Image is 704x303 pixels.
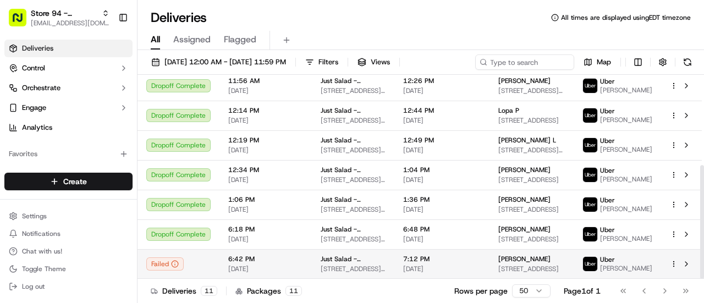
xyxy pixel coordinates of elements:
span: [DATE] [403,205,481,214]
button: Settings [4,208,133,224]
div: 11 [285,286,302,296]
span: 12:26 PM [403,76,481,85]
span: 1:06 PM [228,195,303,204]
a: Powered byPylon [78,221,133,230]
span: Filters [318,57,338,67]
span: [DATE] [403,146,481,155]
p: Welcome 👋 [11,44,200,62]
img: 1755196953914-cd9d9cba-b7f7-46ee-b6f5-75ff69acacf5 [23,105,43,125]
button: Refresh [680,54,695,70]
div: Deliveries [151,285,217,296]
span: [PERSON_NAME] [34,170,89,179]
span: 7:12 PM [403,255,481,263]
span: 6:48 PM [403,225,481,234]
span: Uber [600,136,615,145]
span: [STREET_ADDRESS][PERSON_NAME] [321,146,386,155]
span: [PERSON_NAME] [600,205,652,213]
div: Past conversations [11,143,74,152]
a: Deliveries [4,40,133,57]
span: 6:18 PM [228,225,303,234]
a: Analytics [4,119,133,136]
button: Toggle Theme [4,261,133,277]
div: We're available if you need us! [50,116,151,125]
span: [STREET_ADDRESS][PERSON_NAME] [321,265,386,273]
h1: Deliveries [151,9,207,26]
span: [STREET_ADDRESS][PERSON_NAME] [498,86,565,95]
img: 1736555255976-a54dd68f-1ca7-489b-9aae-adbdc363a1c4 [22,201,31,210]
button: Failed [146,257,184,271]
span: [PERSON_NAME] [600,86,652,95]
button: [EMAIL_ADDRESS][DOMAIN_NAME] [31,19,109,27]
span: [STREET_ADDRESS] [498,116,565,125]
span: Just Salad - [PERSON_NAME] [321,255,386,263]
span: Just Salad - [PERSON_NAME] [321,195,386,204]
img: uber-new-logo.jpeg [583,108,597,123]
span: [PERSON_NAME] [498,195,551,204]
div: Page 1 of 1 [564,285,601,296]
span: 1:04 PM [403,166,481,174]
span: [DATE] [228,235,303,244]
span: [PERSON_NAME] [498,166,551,174]
span: 12:49 PM [403,136,481,145]
span: [DATE] 12:00 AM - [DATE] 11:59 PM [164,57,286,67]
span: [STREET_ADDRESS][PERSON_NAME] [321,116,386,125]
span: Uber [600,196,615,205]
button: Filters [300,54,343,70]
div: 11 [201,286,217,296]
span: • [91,200,95,209]
img: uber-new-logo.jpeg [583,197,597,212]
span: Engage [22,103,46,113]
span: [STREET_ADDRESS][PERSON_NAME] [321,205,386,214]
span: [STREET_ADDRESS][PERSON_NAME] [321,175,386,184]
button: Store 94 - [PERSON_NAME] (Just Salad)[EMAIL_ADDRESS][DOMAIN_NAME] [4,4,114,31]
p: Rows per page [454,285,508,296]
span: Map [597,57,611,67]
span: [DATE] [403,86,481,95]
span: Deliveries [22,43,53,53]
span: 6:42 PM [228,255,303,263]
span: [DATE] [403,235,481,244]
img: uber-new-logo.jpeg [583,257,597,271]
span: • [91,170,95,179]
span: Uber [600,166,615,175]
div: Start new chat [50,105,180,116]
span: Just Salad - [PERSON_NAME] [321,136,386,145]
span: Just Salad - [PERSON_NAME] [321,76,386,85]
span: [DATE] [228,116,303,125]
button: Store 94 - [PERSON_NAME] (Just Salad) [31,8,97,19]
div: Favorites [4,145,133,163]
input: Type to search [475,54,574,70]
span: [DATE] [228,265,303,273]
span: All times are displayed using EDT timezone [561,13,691,22]
button: Control [4,59,133,77]
span: 12:34 PM [228,166,303,174]
span: Just Salad - [PERSON_NAME] [321,225,386,234]
span: Chat with us! [22,247,62,256]
button: Orchestrate [4,79,133,97]
img: uber-new-logo.jpeg [583,79,597,93]
div: Packages [235,285,302,296]
span: [DATE] [228,86,303,95]
span: [DATE] [228,146,303,155]
span: 1:36 PM [403,195,481,204]
span: [PERSON_NAME] [600,264,652,273]
span: [PERSON_NAME] [600,175,652,184]
button: Log out [4,279,133,294]
span: [PERSON_NAME] L [498,136,556,145]
span: 12:14 PM [228,106,303,115]
span: [STREET_ADDRESS] [498,175,565,184]
span: [DATE] [403,116,481,125]
span: Create [63,176,87,187]
button: See all [170,141,200,154]
img: uber-new-logo.jpeg [583,227,597,241]
button: Map [579,54,616,70]
img: 1736555255976-a54dd68f-1ca7-489b-9aae-adbdc363a1c4 [11,105,31,125]
span: Lopa P [498,106,519,115]
img: Nash [11,11,33,33]
span: [PERSON_NAME] [498,255,551,263]
img: uber-new-logo.jpeg [583,168,597,182]
button: Start new chat [187,108,200,122]
button: Notifications [4,226,133,241]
